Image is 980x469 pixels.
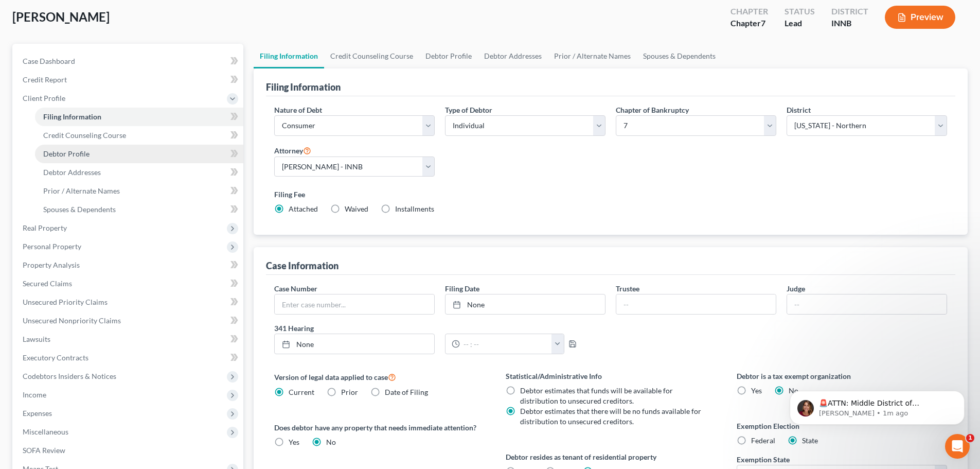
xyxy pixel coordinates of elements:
a: Debtor Profile [35,145,243,163]
a: Credit Report [14,71,243,89]
span: Debtor estimates that there will be no funds available for distribution to unsecured creditors. [520,407,701,426]
a: Credit Counseling Course [324,44,419,68]
span: 1 [966,434,974,442]
span: [PERSON_NAME] [12,9,110,24]
span: Debtor Addresses [43,168,101,177]
input: Enter case number... [275,294,434,314]
input: -- [787,294,947,314]
a: Debtor Addresses [478,44,548,68]
label: Case Number [274,283,317,294]
span: Codebtors Insiders & Notices [23,372,116,380]
iframe: Intercom live chat [945,434,970,459]
span: Spouses & Dependents [43,205,116,214]
span: Miscellaneous [23,427,68,436]
span: State [802,436,818,445]
a: Unsecured Priority Claims [14,293,243,311]
span: Property Analysis [23,260,80,269]
div: INNB [831,18,868,29]
span: Executory Contracts [23,353,88,362]
span: Filing Information [43,112,101,121]
a: Spouses & Dependents [637,44,722,68]
label: Exemption Election [737,421,947,431]
span: Waived [345,204,368,213]
span: Debtor estimates that funds will be available for distribution to unsecured creditors. [520,386,673,405]
label: Filing Fee [274,189,947,200]
input: -- [616,294,776,314]
a: Prior / Alternate Names [548,44,637,68]
span: Yes [751,386,762,395]
div: Filing Information [266,81,341,93]
span: 7 [761,18,765,28]
div: Lead [785,18,815,29]
label: 341 Hearing [269,323,611,334]
span: Secured Claims [23,279,72,288]
label: Trustee [616,283,639,294]
span: Client Profile [23,94,65,102]
a: Debtor Profile [419,44,478,68]
span: SOFA Review [23,446,65,455]
label: Version of legal data applied to case [274,371,485,383]
label: District [787,105,811,115]
div: Case Information [266,259,338,272]
span: Credit Counseling Course [43,131,126,140]
span: No [326,438,336,446]
label: Does debtor have any property that needs immediate attention? [274,422,485,433]
span: Income [23,390,46,399]
a: Executory Contracts [14,349,243,367]
label: Judge [787,283,805,294]
div: Status [785,6,815,18]
span: Unsecured Nonpriority Claims [23,316,121,325]
span: Case Dashboard [23,57,75,65]
span: Current [289,388,314,396]
div: Chapter [730,6,768,18]
span: Federal [751,436,775,445]
a: Unsecured Nonpriority Claims [14,311,243,330]
a: SOFA Review [14,441,243,460]
span: Unsecured Priority Claims [23,298,108,306]
span: Date of Filing [385,388,428,396]
span: Lawsuits [23,335,50,343]
label: Debtor resides as tenant of residential property [506,451,716,462]
a: Prior / Alternate Names [35,182,243,200]
div: District [831,6,868,18]
a: Secured Claims [14,274,243,293]
span: Expenses [23,409,52,418]
label: Debtor is a tax exempt organization [737,371,947,381]
label: Statistical/Administrative Info [506,371,716,381]
label: Chapter of Bankruptcy [616,105,689,115]
button: Preview [885,6,955,29]
span: Installments [395,204,434,213]
label: Filing Date [445,283,479,294]
label: Exemption State [737,454,790,465]
label: Type of Debtor [445,105,492,115]
a: None [446,294,605,314]
a: Filing Information [35,108,243,126]
a: Property Analysis [14,256,243,274]
span: Prior [341,388,358,396]
span: Yes [289,438,299,446]
span: Attached [289,204,318,213]
a: Debtor Addresses [35,163,243,182]
a: Lawsuits [14,330,243,349]
span: Real Property [23,223,67,232]
a: None [275,334,434,354]
iframe: Intercom notifications message [774,369,980,441]
label: Attorney [274,144,311,157]
a: Filing Information [254,44,324,68]
a: Spouses & Dependents [35,200,243,219]
a: Case Dashboard [14,52,243,71]
span: Debtor Profile [43,149,90,158]
span: Prior / Alternate Names [43,186,120,195]
input: -- : -- [460,334,552,354]
span: Credit Report [23,75,67,84]
a: Credit Counseling Course [35,126,243,145]
span: Personal Property [23,242,81,251]
div: Chapter [730,18,768,29]
label: Nature of Debt [274,105,322,115]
